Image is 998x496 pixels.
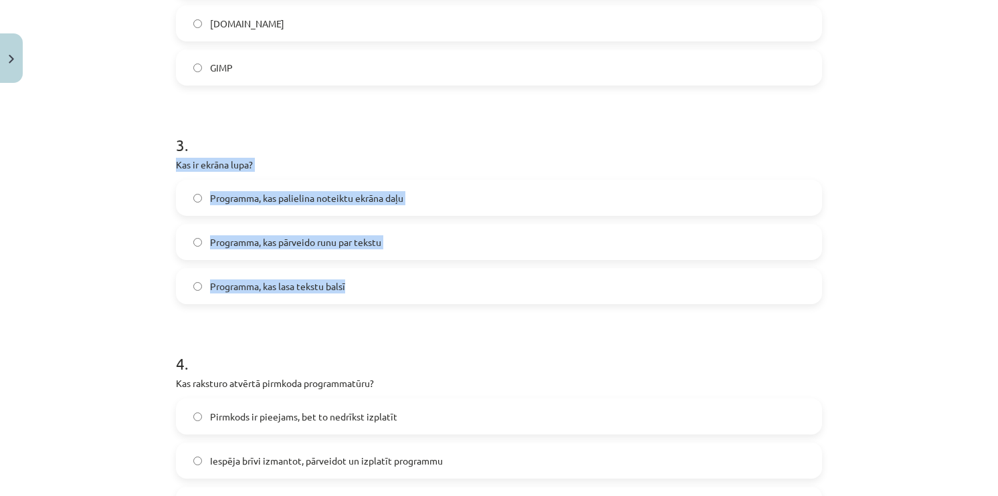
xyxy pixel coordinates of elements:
input: GIMP [193,64,202,72]
span: GIMP [210,61,233,75]
span: Programma, kas lasa tekstu balsī [210,279,345,293]
input: Pirmkods ir pieejams, bet to nedrīkst izplatīt [193,412,202,421]
input: Iespēja brīvi izmantot, pārveidot un izplatīt programmu [193,457,202,465]
input: [DOMAIN_NAME] [193,19,202,28]
p: Kas ir ekrāna lupa? [176,158,822,172]
input: Programma, kas pārveido runu par tekstu [193,238,202,247]
span: Programma, kas palielina noteiktu ekrāna daļu [210,191,403,205]
input: Programma, kas palielina noteiktu ekrāna daļu [193,194,202,203]
h1: 4 . [176,331,822,372]
span: Iespēja brīvi izmantot, pārveidot un izplatīt programmu [210,454,443,468]
span: Programma, kas pārveido runu par tekstu [210,235,381,249]
span: Pirmkods ir pieejams, bet to nedrīkst izplatīt [210,410,397,424]
span: [DOMAIN_NAME] [210,17,284,31]
img: icon-close-lesson-0947bae3869378f0d4975bcd49f059093ad1ed9edebbc8119c70593378902aed.svg [9,55,14,64]
input: Programma, kas lasa tekstu balsī [193,282,202,291]
h1: 3 . [176,112,822,154]
p: Kas raksturo atvērtā pirmkoda programmatūru? [176,376,822,390]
